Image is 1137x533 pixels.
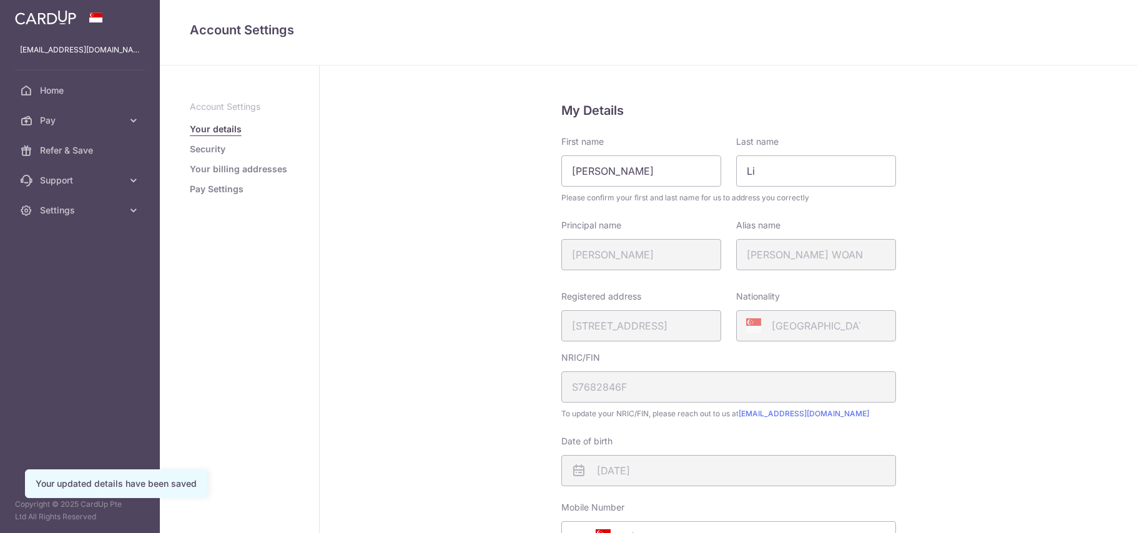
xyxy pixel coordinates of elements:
h4: Account Settings [190,20,1107,40]
a: Your billing addresses [190,163,287,175]
label: Registered address [561,290,641,303]
label: Mobile Number [561,501,624,514]
label: First name [561,135,604,148]
span: Refer & Save [40,144,122,157]
input: Last name [736,155,896,187]
span: Settings [40,204,122,217]
span: Home [40,84,122,97]
div: Your updated details have been saved [36,477,197,490]
span: Support [40,174,122,187]
p: [EMAIL_ADDRESS][DOMAIN_NAME] [20,44,140,56]
span: Please confirm your first and last name for us to address you correctly [561,192,896,204]
label: Nationality [736,290,780,303]
a: [EMAIL_ADDRESS][DOMAIN_NAME] [739,409,869,418]
a: Your details [190,123,242,135]
a: Security [190,143,225,155]
span: Pay [40,114,122,127]
iframe: Opens a widget where you can find more information [1057,496,1125,527]
p: Account Settings [190,100,289,113]
label: Principal name [561,219,621,232]
label: Last name [736,135,779,148]
h5: My Details [561,100,896,120]
a: Pay Settings [190,183,244,195]
label: Alias name [736,219,780,232]
img: CardUp [15,10,76,25]
label: Date of birth [561,435,613,447]
input: First name [561,155,721,187]
span: To update your NRIC/FIN, please reach out to us at [561,408,896,420]
label: NRIC/FIN [561,351,600,364]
